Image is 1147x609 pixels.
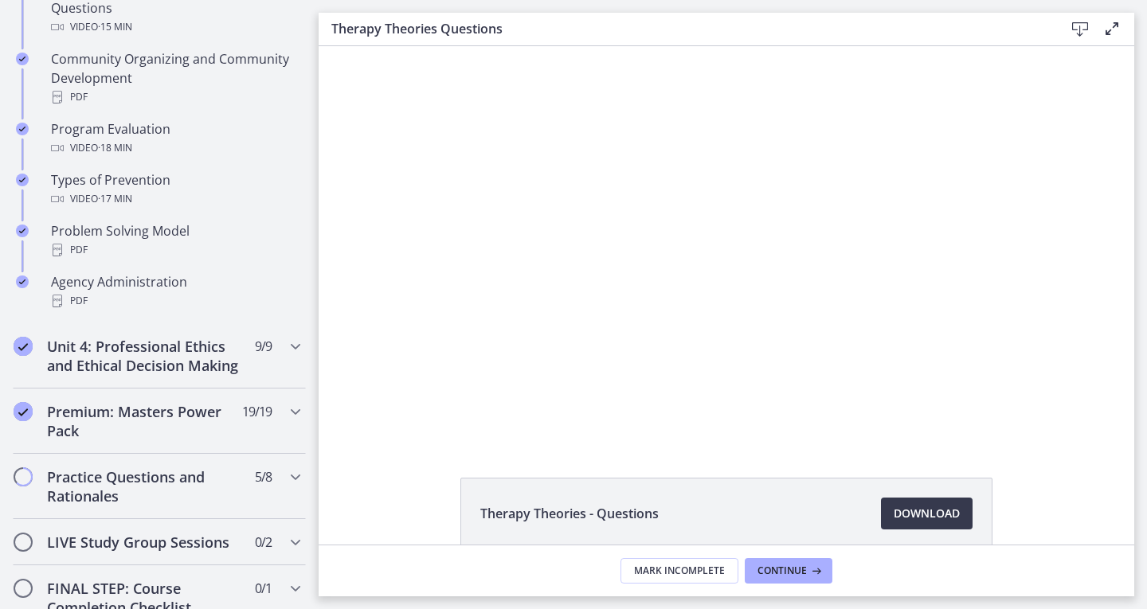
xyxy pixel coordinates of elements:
i: Completed [16,53,29,65]
a: Download [881,498,973,529]
h3: Therapy Theories Questions [331,19,1039,38]
span: Continue [757,564,807,577]
div: Agency Administration [51,272,299,310]
div: Types of Prevention [51,170,299,209]
span: 0 / 2 [255,533,272,552]
h2: Unit 4: Professional Ethics and Ethical Decision Making [47,337,241,375]
span: 0 / 1 [255,579,272,598]
h2: Premium: Masters Power Pack [47,402,241,440]
span: Mark Incomplete [634,564,725,577]
span: Therapy Theories - Questions [480,504,659,523]
div: Video [51,18,299,37]
i: Completed [14,337,33,356]
div: Community Organizing and Community Development [51,49,299,107]
i: Completed [16,224,29,237]
div: Video [51,189,299,209]
span: 9 / 9 [255,337,272,356]
iframe: Video Lesson [319,46,1134,441]
i: Completed [14,402,33,421]
div: PDF [51,240,299,260]
h2: LIVE Study Group Sessions [47,533,241,552]
span: · 15 min [98,18,132,37]
div: Problem Solving Model [51,221,299,260]
span: Download [894,504,960,523]
span: 5 / 8 [255,467,272,486]
span: · 18 min [98,139,132,158]
i: Completed [16,174,29,186]
span: · 17 min [98,189,132,209]
button: Mark Incomplete [620,558,738,584]
button: Continue [745,558,832,584]
div: Program Evaluation [51,119,299,158]
div: PDF [51,88,299,107]
i: Completed [16,123,29,135]
div: PDF [51,291,299,310]
h2: Practice Questions and Rationales [47,467,241,506]
div: Video [51,139,299,158]
i: Completed [16,275,29,288]
span: 19 / 19 [242,402,272,421]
